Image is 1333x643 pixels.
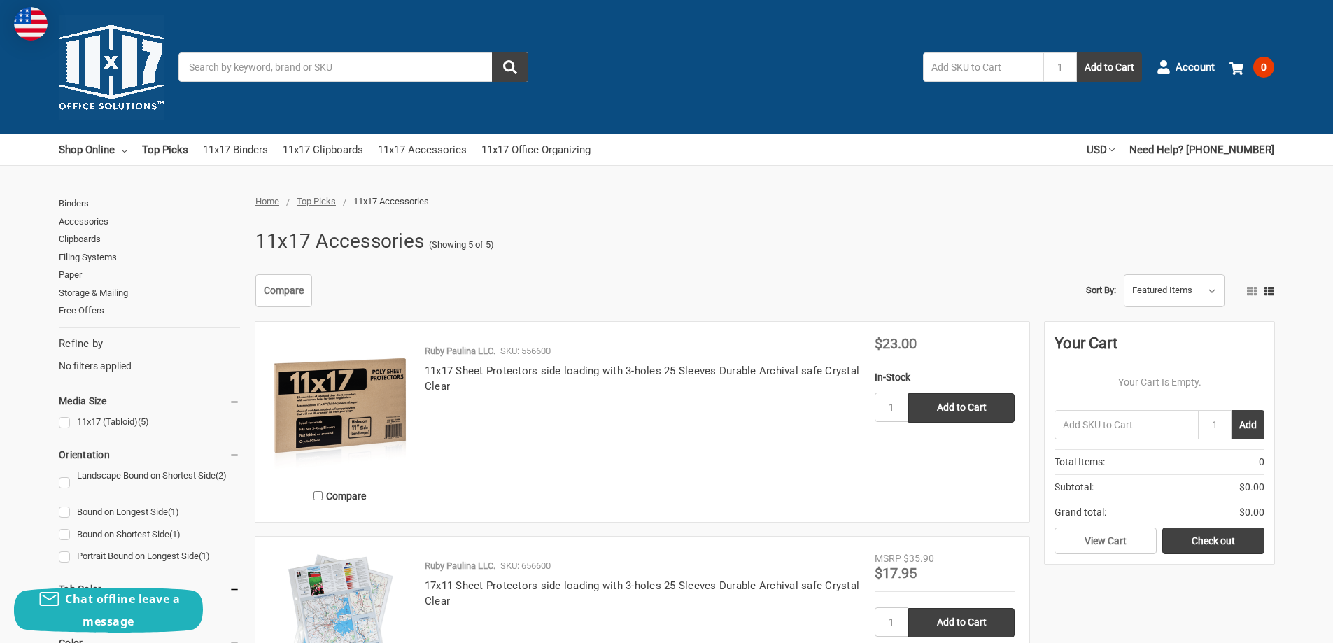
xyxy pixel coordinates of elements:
[500,559,551,573] p: SKU: 656600
[59,413,240,432] a: 11x17 (Tabloid)
[270,484,410,507] label: Compare
[429,238,494,252] span: (Showing 5 of 5)
[138,416,149,427] span: (5)
[353,196,429,206] span: 11x17 Accessories
[875,335,917,352] span: $23.00
[59,284,240,302] a: Storage & Mailing
[425,559,495,573] p: Ruby Paulina LLC.
[142,134,188,165] a: Top Picks
[875,370,1015,385] div: In-Stock
[59,15,164,120] img: 11x17.com
[1055,410,1198,439] input: Add SKU to Cart
[59,446,240,463] h5: Orientation
[425,344,495,358] p: Ruby Paulina LLC.
[14,588,203,633] button: Chat offline leave a message
[14,7,48,41] img: duty and tax information for United States
[378,134,467,165] a: 11x17 Accessories
[297,196,336,206] a: Top Picks
[908,608,1015,637] input: Add to Cart
[1055,528,1157,554] a: View Cart
[59,230,240,248] a: Clipboards
[1239,505,1264,520] span: $0.00
[500,344,551,358] p: SKU: 556600
[481,134,591,165] a: 11x17 Office Organizing
[1176,59,1215,76] span: Account
[59,393,240,409] h5: Media Size
[908,393,1015,423] input: Add to Cart
[255,274,312,308] a: Compare
[65,591,180,629] span: Chat offline leave a message
[1055,455,1105,469] span: Total Items:
[425,579,859,608] a: 17x11 Sheet Protectors side loading with 3-holes 25 Sleeves Durable Archival safe Crystal Clear
[1253,57,1274,78] span: 0
[1055,480,1094,495] span: Subtotal:
[59,336,240,374] div: No filters applied
[59,195,240,213] a: Binders
[1232,410,1264,439] button: Add
[875,565,917,581] span: $17.95
[59,134,127,165] a: Shop Online
[1055,375,1264,390] p: Your Cart Is Empty.
[1086,280,1116,301] label: Sort By:
[1229,49,1274,85] a: 0
[59,581,240,598] h5: Tab Color
[923,52,1043,82] input: Add SKU to Cart
[1157,49,1215,85] a: Account
[1055,505,1106,520] span: Grand total:
[178,52,528,82] input: Search by keyword, brand or SKU
[425,365,859,393] a: 11x17 Sheet Protectors side loading with 3-holes 25 Sleeves Durable Archival safe Crystal Clear
[169,529,181,539] span: (1)
[875,551,901,566] div: MSRP
[1077,52,1142,82] button: Add to Cart
[1055,332,1264,365] div: Your Cart
[59,336,240,352] h5: Refine by
[203,134,268,165] a: 11x17 Binders
[59,302,240,320] a: Free Offers
[270,337,410,476] img: 11x17 Sheet Protectors side loading with 3-holes 25 Sleeves Durable Archival safe Crystal Clear
[199,551,210,561] span: (1)
[59,525,240,544] a: Bound on Shortest Side
[59,248,240,267] a: Filing Systems
[313,491,323,500] input: Compare
[216,470,227,481] span: (2)
[1162,528,1264,554] a: Check out
[59,266,240,284] a: Paper
[1239,480,1264,495] span: $0.00
[1259,455,1264,469] span: 0
[59,467,240,499] a: Landscape Bound on Shortest Side
[59,547,240,566] a: Portrait Bound on Longest Side
[59,503,240,522] a: Bound on Longest Side
[59,213,240,231] a: Accessories
[255,196,279,206] a: Home
[255,223,424,260] h1: 11x17 Accessories
[168,507,179,517] span: (1)
[903,553,934,564] span: $35.90
[1087,134,1115,165] a: USD
[283,134,363,165] a: 11x17 Clipboards
[1129,134,1274,165] a: Need Help? [PHONE_NUMBER]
